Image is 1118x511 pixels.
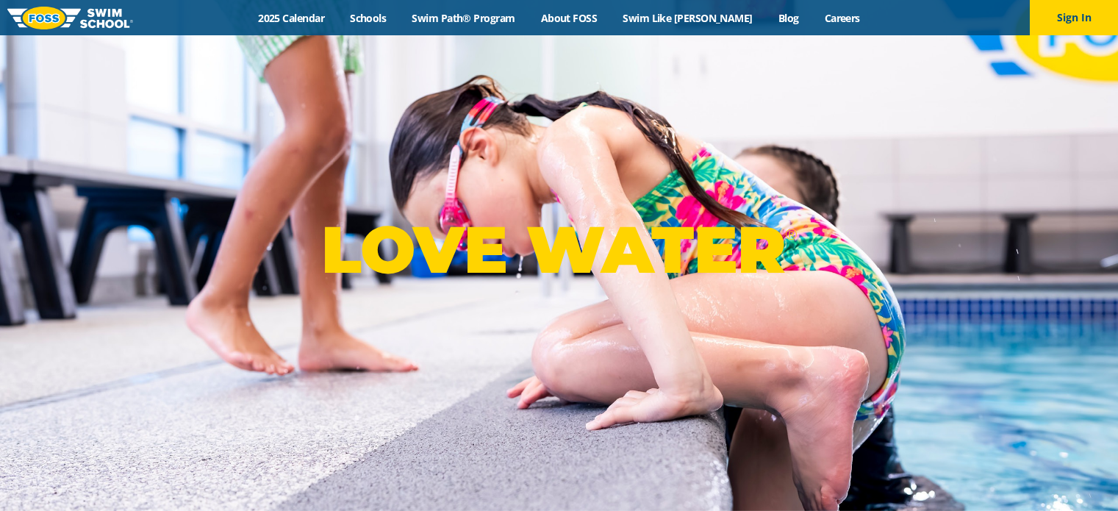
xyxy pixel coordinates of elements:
[528,11,610,25] a: About FOSS
[7,7,133,29] img: FOSS Swim School Logo
[610,11,766,25] a: Swim Like [PERSON_NAME]
[337,11,399,25] a: Schools
[765,11,811,25] a: Blog
[811,11,872,25] a: Careers
[399,11,528,25] a: Swim Path® Program
[246,11,337,25] a: 2025 Calendar
[785,225,797,243] sup: ®
[321,210,797,289] p: LOVE WATER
